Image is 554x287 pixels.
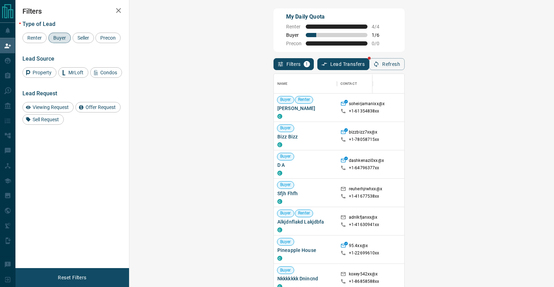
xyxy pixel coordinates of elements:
[277,227,282,232] div: condos.ca
[22,114,64,125] div: Sell Request
[349,279,379,285] p: +1- 86858588xx
[372,24,387,29] span: 4 / 4
[90,67,122,78] div: Condos
[349,222,379,228] p: +1- 41630941xx
[22,90,57,97] span: Lead Request
[98,70,120,75] span: Condos
[95,33,121,43] div: Precon
[286,41,302,46] span: Precon
[295,210,313,216] span: Renter
[277,125,294,131] span: Buyer
[30,104,71,110] span: Viewing Request
[22,67,56,78] div: Property
[372,41,387,46] span: 0 / 0
[22,33,47,43] div: Renter
[98,35,118,41] span: Precon
[277,239,294,245] span: Buyer
[30,70,54,75] span: Property
[58,67,88,78] div: MrLoft
[277,153,294,159] span: Buyer
[304,62,309,67] span: 1
[369,58,405,70] button: Refresh
[349,129,378,137] p: bizzbizz7xx@x
[277,162,333,169] span: D A
[75,35,92,41] span: Seller
[337,74,393,94] div: Contact
[73,33,94,43] div: Seller
[22,102,74,112] div: Viewing Request
[277,97,294,103] span: Buyer
[295,97,313,103] span: Renter
[286,32,302,38] span: Buyer
[273,58,314,70] button: Filters1
[277,256,282,261] div: condos.ca
[277,275,333,282] span: Nkkkkkkk Dnincnd
[277,133,333,140] span: Bizz Bizz
[286,24,302,29] span: Renter
[48,33,71,43] div: Buyer
[22,55,54,62] span: Lead Source
[349,243,368,250] p: 95.4xx@x
[349,193,379,199] p: +1- 41677538xx
[349,271,378,279] p: koxey542xx@x
[317,58,370,70] button: Lead Transfers
[349,108,379,114] p: +1- 61354838xx
[25,35,44,41] span: Renter
[349,158,384,165] p: dashkenazi0xx@x
[349,214,378,222] p: adnlkfjanxx@x
[349,137,379,143] p: +1- 78058715xx
[277,105,333,112] span: [PERSON_NAME]
[277,182,294,188] span: Buyer
[277,210,294,216] span: Buyer
[349,101,385,108] p: soheirjamanixx@x
[277,190,333,197] span: Sfjh Fhfh
[274,74,337,94] div: Name
[277,171,282,176] div: condos.ca
[51,35,68,41] span: Buyer
[277,199,282,204] div: condos.ca
[286,13,387,21] p: My Daily Quota
[22,21,55,27] span: Type of Lead
[53,272,91,283] button: Reset Filters
[83,104,118,110] span: Offer Request
[277,267,294,273] span: Buyer
[372,32,387,38] span: 1 / 6
[277,114,282,119] div: condos.ca
[66,70,86,75] span: MrLoft
[340,74,357,94] div: Contact
[349,250,379,256] p: +1- 22699610xx
[75,102,121,112] div: Offer Request
[349,165,379,171] p: +1- 64796377xx
[30,117,61,122] span: Sell Request
[277,142,282,147] div: condos.ca
[277,74,288,94] div: Name
[277,247,333,254] span: Pineapple House
[349,186,382,193] p: reuherhjrwhxx@x
[277,218,333,225] span: Alkjdnflakd Lakjdbfa
[22,7,122,15] h2: Filters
